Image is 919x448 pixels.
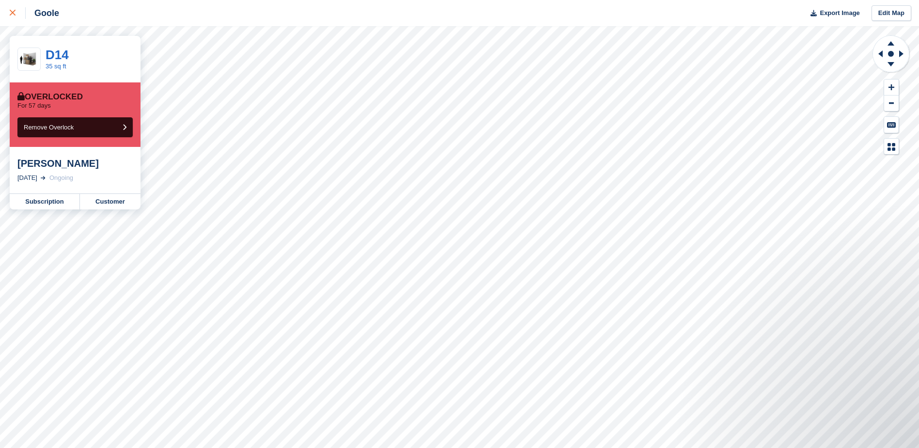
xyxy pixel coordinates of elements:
[46,48,69,62] a: D14
[49,173,73,183] div: Ongoing
[41,176,46,180] img: arrow-right-light-icn-cde0832a797a2874e46488d9cf13f60e5c3a73dbe684e267c42b8395dfbc2abf.svg
[884,96,899,112] button: Zoom Out
[820,8,859,18] span: Export Image
[17,117,133,137] button: Remove Overlock
[884,80,899,96] button: Zoom In
[46,63,66,70] a: 35 sq ft
[18,51,40,68] img: 32-sqft-unit.jpg
[17,158,133,169] div: [PERSON_NAME]
[805,5,860,21] button: Export Image
[80,194,140,209] a: Customer
[26,7,59,19] div: Goole
[884,139,899,155] button: Map Legend
[872,5,911,21] a: Edit Map
[884,117,899,133] button: Keyboard Shortcuts
[17,102,51,110] p: For 57 days
[10,194,80,209] a: Subscription
[24,124,74,131] span: Remove Overlock
[17,173,37,183] div: [DATE]
[17,92,83,102] div: Overlocked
